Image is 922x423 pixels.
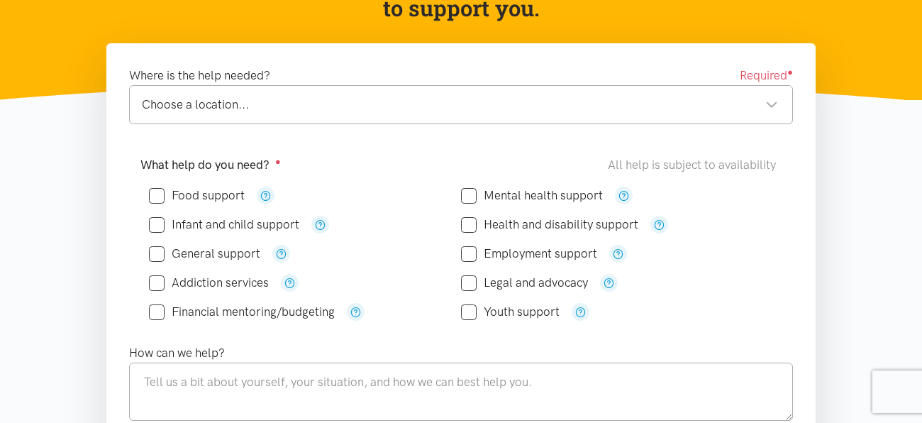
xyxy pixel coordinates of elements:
label: General support [149,248,260,260]
label: Youth support [461,306,560,318]
label: Addiction services [149,277,269,289]
label: Infant and child support [149,219,299,231]
label: Legal and advocacy [461,277,588,289]
label: Where is the help needed? [129,66,270,85]
label: Mental health support [461,189,603,202]
span: Required [740,66,793,85]
label: Financial mentoring/budgeting [149,306,335,318]
label: Employment support [461,248,597,260]
label: Health and disability support [461,219,638,231]
div: All help is subject to availability [608,155,782,175]
label: What help do you need? [140,155,281,175]
sup: ● [787,67,793,77]
label: How can we help? [129,344,225,363]
sup: ● [275,156,281,167]
div: Choose a location... [142,95,778,114]
label: Food support [149,189,245,202]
